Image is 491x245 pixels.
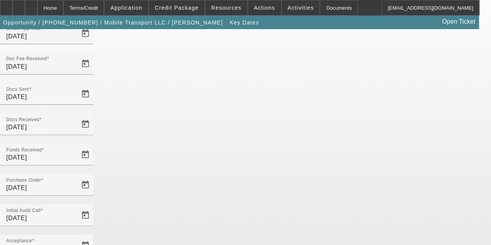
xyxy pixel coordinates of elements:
button: Resources [205,0,247,15]
button: Open calendar [78,86,93,102]
button: Open calendar [78,177,93,193]
span: Opportunity / [PHONE_NUMBER] / Mobile Transport LLC / [PERSON_NAME] [3,19,223,26]
button: Open calendar [78,26,93,41]
mat-label: Purchase Order [6,177,41,182]
span: Actions [254,5,275,11]
button: Open calendar [78,56,93,71]
a: Open Ticket [439,15,478,28]
button: Key Dates [228,16,261,30]
button: Credit Package [149,0,205,15]
button: Actions [248,0,281,15]
mat-label: Initial Audit Call [6,208,41,213]
span: Activities [288,5,314,11]
button: Application [104,0,148,15]
span: Key Dates [230,19,259,26]
mat-label: Doc Fee Received [6,56,47,61]
mat-label: Funds Received [6,147,42,152]
span: Resources [211,5,241,11]
button: Open calendar [78,207,93,223]
mat-label: Docs Received [6,117,40,122]
span: Application [110,5,142,11]
span: Credit Package [155,5,199,11]
button: Open calendar [78,147,93,162]
button: Open calendar [78,116,93,132]
button: Activities [282,0,320,15]
mat-label: Acceptance [6,238,32,243]
mat-label: Docs Sent [6,87,29,92]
